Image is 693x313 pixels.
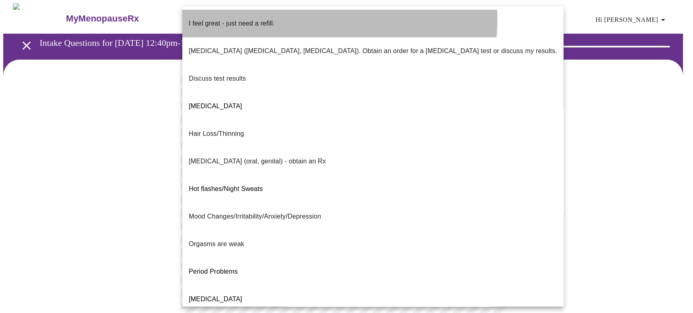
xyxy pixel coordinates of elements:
span: Period Problems [189,268,238,275]
p: Hair Loss/Thinning [189,129,244,139]
span: [MEDICAL_DATA] [189,103,242,109]
span: Hot flashes/Night Sweats [189,185,263,192]
p: Discuss test results [189,74,246,84]
p: Orgasms are weak [189,239,244,249]
span: [MEDICAL_DATA] [189,296,242,302]
p: Mood Changes/Irritability/Anxiety/Depression [189,212,321,221]
p: [MEDICAL_DATA] (oral, genital) - obtain an Rx [189,156,326,166]
p: [MEDICAL_DATA] ([MEDICAL_DATA], [MEDICAL_DATA]). Obtain an order for a [MEDICAL_DATA] test or dis... [189,46,557,56]
p: I feel great - just need a refill. [189,19,274,28]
